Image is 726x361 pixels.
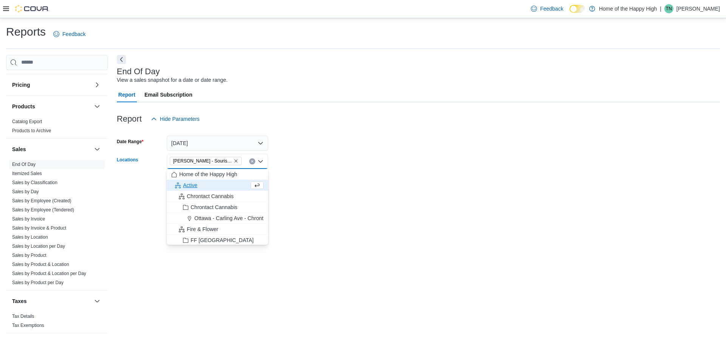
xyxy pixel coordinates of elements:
[12,271,86,276] a: Sales by Product & Location per Day
[12,189,39,195] span: Sales by Day
[173,157,232,165] span: [PERSON_NAME] - Souris Avenue - Fire & Flower
[12,244,65,249] a: Sales by Location per Day
[12,216,45,222] span: Sales by Invoice
[12,189,39,194] a: Sales by Day
[12,280,64,286] span: Sales by Product per Day
[117,157,138,163] label: Locations
[12,323,44,328] a: Tax Exemptions
[167,202,268,213] button: Chrontact Cannabis
[183,181,197,189] span: Active
[12,170,42,177] span: Itemized Sales
[528,1,566,16] a: Feedback
[194,214,294,222] span: Ottawa - Carling Ave - Chrontact Cannabis
[187,192,234,200] span: Chrontact Cannabis
[93,297,102,306] button: Taxes
[12,145,26,153] h3: Sales
[62,30,85,38] span: Feedback
[167,235,268,246] button: FF [GEOGRAPHIC_DATA]
[540,5,563,13] span: Feedback
[6,160,108,290] div: Sales
[15,5,49,13] img: Cova
[12,103,91,110] button: Products
[12,280,64,285] a: Sales by Product per Day
[6,117,108,138] div: Products
[569,5,585,13] input: Dark Mode
[191,203,237,211] span: Chrontact Cannabis
[12,128,51,133] a: Products to Archive
[12,161,36,167] span: End Of Day
[148,111,203,127] button: Hide Parameters
[12,171,42,176] a: Itemized Sales
[6,24,46,39] h1: Reports
[12,145,91,153] button: Sales
[12,216,45,222] a: Sales by Invoice
[93,80,102,89] button: Pricing
[117,55,126,64] button: Next
[12,119,42,124] a: Catalog Export
[12,162,36,167] a: End Of Day
[12,180,57,185] a: Sales by Classification
[167,224,268,235] button: Fire & Flower
[50,27,88,42] a: Feedback
[12,234,48,240] span: Sales by Location
[118,87,135,102] span: Report
[12,262,69,267] a: Sales by Product & Location
[664,4,673,13] div: Tammy Neff
[167,213,268,224] button: Ottawa - Carling Ave - Chrontact Cannabis
[12,81,91,89] button: Pricing
[599,4,657,13] p: Home of the Happy High
[676,4,720,13] p: [PERSON_NAME]
[179,170,237,178] span: Home of the Happy High
[12,198,71,203] a: Sales by Employee (Created)
[6,312,108,333] div: Taxes
[12,225,66,231] span: Sales by Invoice & Product
[12,207,74,213] a: Sales by Employee (Tendered)
[144,87,192,102] span: Email Subscription
[12,81,30,89] h3: Pricing
[117,139,144,145] label: Date Range
[167,136,268,151] button: [DATE]
[170,157,242,165] span: Estevan - Souris Avenue - Fire & Flower
[12,270,86,277] span: Sales by Product & Location per Day
[660,4,661,13] p: |
[12,234,48,240] a: Sales by Location
[160,115,200,123] span: Hide Parameters
[666,4,672,13] span: TN
[93,145,102,154] button: Sales
[12,180,57,186] span: Sales by Classification
[117,114,142,123] h3: Report
[12,103,35,110] h3: Products
[234,159,238,163] button: Remove Estevan - Souris Avenue - Fire & Flower from selection in this group
[249,158,255,164] button: Clear input
[187,225,218,233] span: Fire & Flower
[12,225,66,231] a: Sales by Invoice & Product
[117,76,228,84] div: View a sales snapshot for a date or date range.
[12,207,74,213] span: Sales by Employee (Tendered)
[12,297,91,305] button: Taxes
[93,102,102,111] button: Products
[167,169,268,180] button: Home of the Happy High
[258,158,264,164] button: Close list of options
[12,297,27,305] h3: Taxes
[167,180,268,191] button: Active
[167,191,268,202] button: Chrontact Cannabis
[12,128,51,134] span: Products to Archive
[12,253,47,258] a: Sales by Product
[12,314,34,319] a: Tax Details
[12,119,42,125] span: Catalog Export
[191,236,254,244] span: FF [GEOGRAPHIC_DATA]
[117,67,160,76] h3: End Of Day
[12,198,71,204] span: Sales by Employee (Created)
